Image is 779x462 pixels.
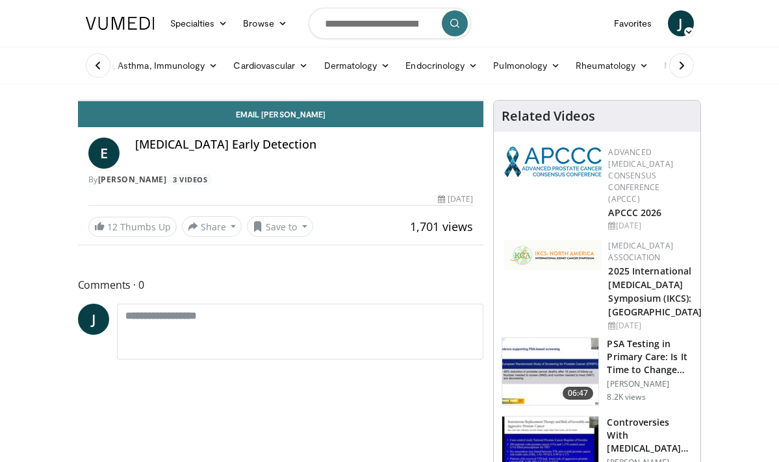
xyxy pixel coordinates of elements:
a: [PERSON_NAME] [98,174,167,185]
div: [DATE] [608,220,690,232]
p: 8.2K views [607,392,645,402]
h4: [MEDICAL_DATA] Early Detection [135,138,474,152]
a: Advanced [MEDICAL_DATA] Consensus Conference (APCCC) [608,147,672,204]
img: 92ba7c40-df22-45a2-8e3f-1ca017a3d5ba.png.150x105_q85_autocrop_double_scale_upscale_version-0.2.png [504,147,602,177]
a: 2025 International [MEDICAL_DATA] Symposium (IKCS): [GEOGRAPHIC_DATA] [608,265,702,318]
img: fca7e709-d275-4aeb-92d8-8ddafe93f2a6.png.150x105_q85_autocrop_double_scale_upscale_version-0.2.png [504,240,602,270]
h3: PSA Testing in Primary Care: Is It Time to Change Our Practice [607,337,693,376]
a: Favorites [606,10,660,36]
a: J [668,10,694,36]
img: VuMedi Logo [86,17,155,30]
a: [MEDICAL_DATA] Association [608,240,672,263]
a: E [88,138,120,169]
div: [DATE] [608,320,702,332]
a: 12 Thumbs Up [88,217,177,237]
a: Browse [235,10,295,36]
a: Rheumatology [568,53,656,79]
div: By [88,174,474,186]
a: Endocrinology [398,53,485,79]
div: [DATE] [438,193,473,205]
button: Save to [247,216,313,237]
span: 06:47 [563,387,594,400]
a: APCCC 2026 [608,206,661,219]
button: Share [182,216,242,237]
span: Comments 0 [78,276,484,293]
a: Cardiovascular [225,53,316,79]
a: Dermatology [316,53,398,79]
input: Search topics, interventions [309,8,471,39]
img: 969231d3-b021-4170-ae52-82fb74b0a522.150x105_q85_crop-smart_upscale.jpg [502,338,598,406]
a: Email [PERSON_NAME] [78,101,484,127]
h4: Related Videos [502,108,595,124]
p: [PERSON_NAME] [607,379,693,389]
a: 3 Videos [169,174,212,185]
a: J [78,304,109,335]
a: Specialties [162,10,236,36]
h3: Controversies With [MEDICAL_DATA] Replacement Therapy and [MEDICAL_DATA] Can… [607,416,693,455]
span: 12 [107,221,118,233]
a: 06:47 PSA Testing in Primary Care: Is It Time to Change Our Practice [PERSON_NAME] 8.2K views [502,337,693,406]
span: 1,701 views [410,219,473,234]
a: Pulmonology [485,53,568,79]
a: Allergy, Asthma, Immunology [78,53,226,79]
